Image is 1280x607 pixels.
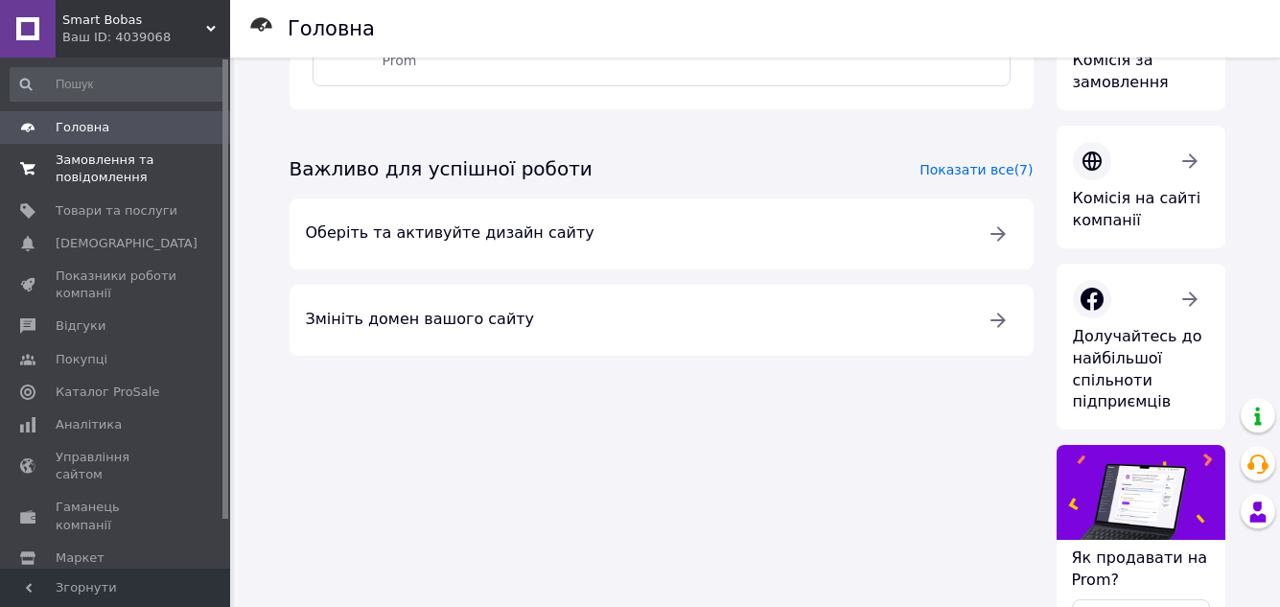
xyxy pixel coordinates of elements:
span: Гаманець компанії [56,499,177,533]
a: Змініть домен вашого сайту [290,285,1034,356]
a: Комісія на сайті компанії [1057,126,1225,248]
div: Ваш ID: 4039068 [62,29,230,46]
span: Показники роботи компанії [56,268,177,302]
span: Покупці [56,351,107,368]
img: Laptop [1057,445,1225,540]
span: Відгуки [56,317,105,335]
span: Змініть домен вашого сайту [306,309,964,331]
span: Аналітика [56,416,122,433]
span: Маркет [56,549,105,567]
a: Оберіть та активуйте дизайн сайту [290,198,1034,269]
span: Комісія на сайті компанії [1073,189,1201,229]
input: Пошук [10,67,226,102]
span: Товари та послуги [56,202,177,220]
span: Долучайтесь до найбільшої спільноти підприємців [1073,327,1202,411]
span: Головна [56,119,109,136]
a: Показати все (7) [919,162,1033,177]
span: Управління сайтом [56,449,177,483]
span: Каталог ProSale [56,384,159,401]
a: Долучайтесь до найбільшої спільноти підприємців [1057,264,1225,430]
span: Smart Bobas [62,12,206,29]
span: [DEMOGRAPHIC_DATA] [56,235,198,252]
span: Важливо для успішної роботи [290,157,593,180]
span: Замовлення та повідомлення [56,152,177,186]
span: Як продавати на Prom? [1072,549,1207,589]
span: Оберіть та активуйте дизайн сайту [306,222,964,245]
h1: Головна [288,17,375,40]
